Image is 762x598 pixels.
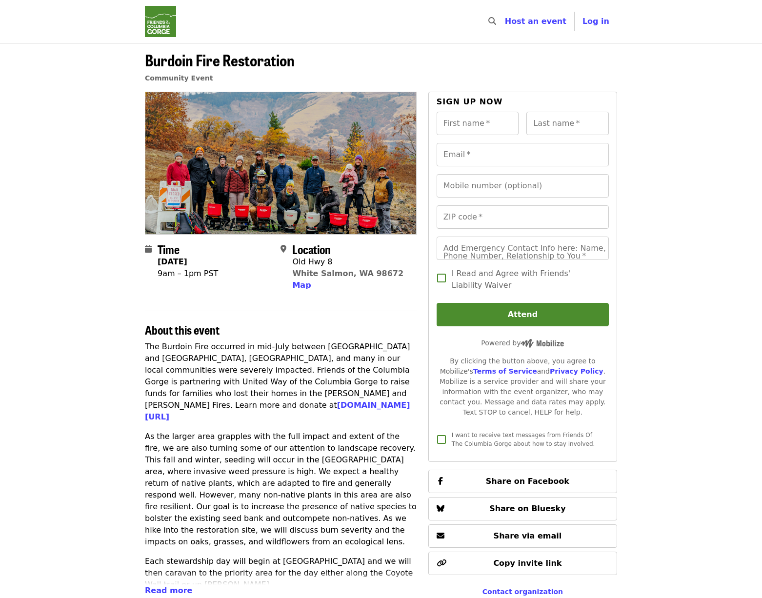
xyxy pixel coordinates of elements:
button: Attend [437,303,609,326]
button: Map [292,279,311,291]
span: Copy invite link [493,558,561,568]
span: Burdoin Fire Restoration [145,48,295,71]
div: Old Hwy 8 [292,256,403,268]
button: Copy invite link [428,552,617,575]
input: Mobile number (optional) [437,174,609,198]
img: Powered by Mobilize [521,339,564,348]
span: Share on Bluesky [489,504,566,513]
span: Time [158,240,180,258]
a: Terms of Service [473,367,537,375]
a: Community Event [145,74,213,82]
img: Burdoin Fire Restoration organized by Friends Of The Columbia Gorge [145,92,416,234]
p: The Burdoin Fire occurred in mid-July between [GEOGRAPHIC_DATA] and [GEOGRAPHIC_DATA], [GEOGRAPHI... [145,341,417,423]
input: Email [437,143,609,166]
span: Share via email [494,531,562,540]
button: Share on Bluesky [428,497,617,520]
i: search icon [488,17,496,26]
a: Privacy Policy [550,367,603,375]
a: White Salmon, WA 98672 [292,269,403,278]
span: Location [292,240,331,258]
div: By clicking the button above, you agree to Mobilize's and . Mobilize is a service provider and wi... [437,356,609,418]
input: Search [502,10,510,33]
button: Share on Facebook [428,470,617,493]
strong: [DATE] [158,257,187,266]
p: As the larger area grapples with the full impact and extent of the fire, we are also turning some... [145,431,417,548]
button: Share via email [428,524,617,548]
a: Contact organization [482,588,563,596]
button: Log in [575,12,617,31]
input: First name [437,112,519,135]
span: Read more [145,586,192,595]
span: Share on Facebook [486,477,569,486]
span: I want to receive text messages from Friends Of The Columbia Gorge about how to stay involved. [452,432,595,447]
span: Log in [582,17,609,26]
span: Sign up now [437,97,503,106]
a: Host an event [505,17,566,26]
span: I Read and Agree with Friends' Liability Waiver [452,268,601,291]
span: About this event [145,321,220,338]
input: Add Emergency Contact Info here: Name, Phone Number, Relationship to You [437,237,609,260]
i: calendar icon [145,244,152,254]
input: ZIP code [437,205,609,229]
input: Last name [526,112,609,135]
button: Read more [145,585,192,597]
div: 9am – 1pm PST [158,268,218,279]
i: map-marker-alt icon [281,244,286,254]
p: Each stewardship day will begin at [GEOGRAPHIC_DATA] and we will then caravan to the priority are... [145,556,417,591]
span: Powered by [481,339,564,347]
span: Map [292,280,311,290]
img: Friends Of The Columbia Gorge - Home [145,6,176,37]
